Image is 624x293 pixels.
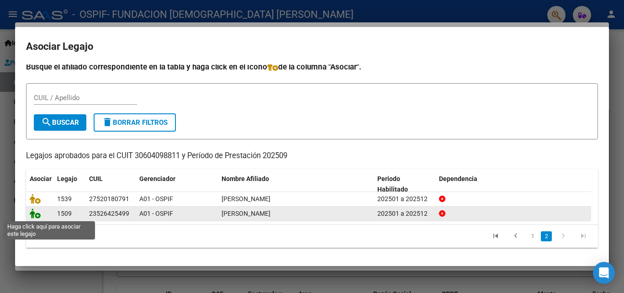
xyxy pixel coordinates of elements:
li: page 2 [539,229,553,244]
span: 1539 [57,195,72,202]
span: Buscar [41,118,79,127]
div: Open Intercom Messenger [593,262,615,284]
a: go to previous page [507,231,524,241]
div: 202501 a 202512 [377,208,432,219]
a: go to last page [575,231,592,241]
datatable-header-cell: Dependencia [435,169,591,199]
mat-icon: delete [102,117,113,128]
span: CUIL [89,175,103,182]
span: Legajo [57,175,77,182]
div: 23526425499 [89,208,129,219]
h4: Busque el afiliado correspondiente en la tabla y haga click en el ícono de la columna "Asociar". [26,61,598,73]
a: 2 [541,231,552,241]
span: A01 - OSPIF [139,210,173,217]
div: 202501 a 202512 [377,194,432,204]
datatable-header-cell: CUIL [85,169,136,199]
mat-icon: search [41,117,52,128]
span: Asociar [30,175,52,182]
div: 27520180791 [89,194,129,204]
p: Legajos aprobados para el CUIT 30604098811 y Período de Prestación 202509 [26,150,598,162]
h2: Asociar Legajo [26,38,598,55]
li: page 1 [526,229,539,244]
button: Borrar Filtros [94,113,176,132]
datatable-header-cell: Periodo Habilitado [374,169,435,199]
span: Borrar Filtros [102,118,168,127]
datatable-header-cell: Asociar [26,169,53,199]
a: go to next page [555,231,572,241]
datatable-header-cell: Nombre Afiliado [218,169,374,199]
span: A01 - OSPIF [139,195,173,202]
span: Dependencia [439,175,477,182]
button: Buscar [34,114,86,131]
span: SAYAVEDRA AXEL THIAGO [222,210,270,217]
span: RUIZ BRISA AYMARA [222,195,270,202]
datatable-header-cell: Gerenciador [136,169,218,199]
span: Nombre Afiliado [222,175,269,182]
a: go to first page [487,231,504,241]
datatable-header-cell: Legajo [53,169,85,199]
div: 7 registros [26,225,139,248]
span: 1509 [57,210,72,217]
span: Gerenciador [139,175,175,182]
span: Periodo Habilitado [377,175,408,193]
a: 1 [527,231,538,241]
